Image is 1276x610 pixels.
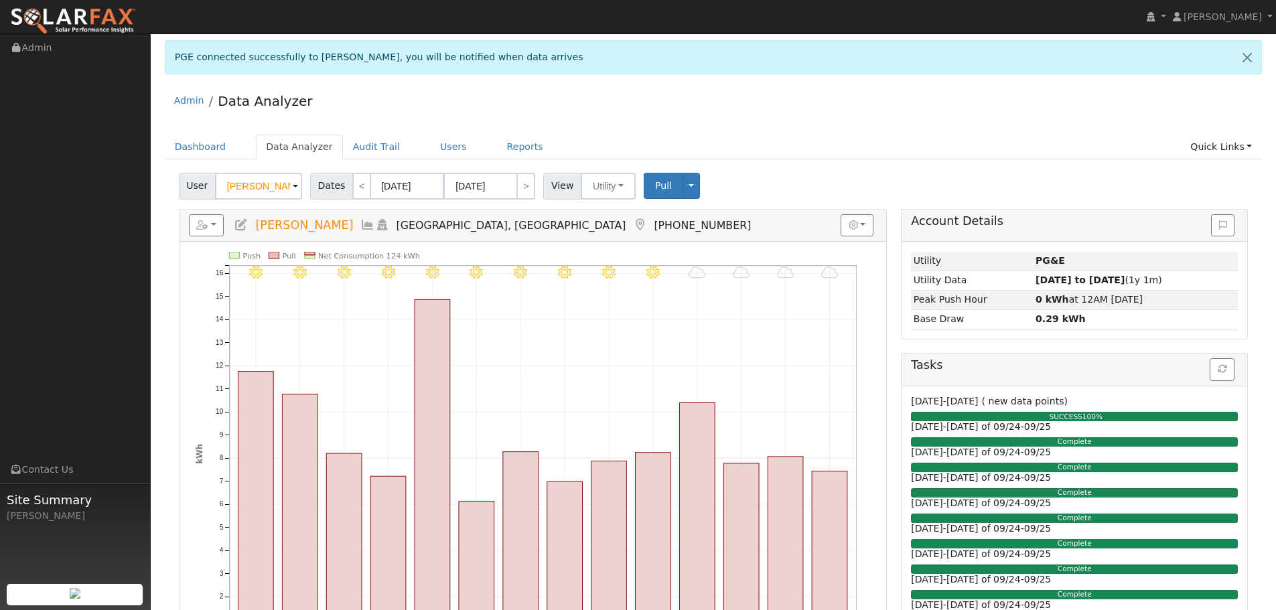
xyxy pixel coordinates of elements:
[70,588,80,599] img: retrieve
[559,266,572,279] i: 9/08 - Clear
[1180,135,1262,159] a: Quick Links
[1184,11,1262,22] span: [PERSON_NAME]
[911,214,1238,228] h5: Account Details
[256,135,343,159] a: Data Analyzer
[911,309,1033,329] td: Base Draw
[1210,358,1234,381] button: Refresh
[911,523,1238,534] h6: [DATE]-[DATE] of 09/24-09/25
[219,570,223,577] text: 3
[603,266,616,279] i: 9/09 - Clear
[1082,412,1103,421] span: 100%
[497,135,553,159] a: Reports
[911,498,1238,509] h6: [DATE]-[DATE] of 09/24-09/25
[733,266,750,279] i: 9/12 - Cloudy
[310,173,353,200] span: Dates
[216,269,224,277] text: 16
[242,251,261,260] text: Push
[1036,275,1162,285] span: (1y 1m)
[911,290,1033,309] td: Peak Push Hour
[911,358,1238,372] h5: Tasks
[318,251,420,260] text: Net Consumption 124 kWh
[215,173,302,200] input: Select a User
[216,315,224,323] text: 14
[174,95,204,106] a: Admin
[911,437,1238,447] div: Complete
[911,548,1238,560] h6: [DATE]-[DATE] of 09/24-09/25
[165,135,236,159] a: Dashboard
[908,412,1244,423] div: SUCCESS
[655,180,672,191] span: Pull
[644,173,683,199] button: Pull
[219,524,223,531] text: 5
[911,564,1238,574] div: Complete
[911,447,1238,458] h6: [DATE]-[DATE] of 09/24-09/25
[7,509,143,523] div: [PERSON_NAME]
[778,266,794,279] i: 9/13 - Cloudy
[911,252,1033,271] td: Utility
[219,500,223,508] text: 6
[249,266,263,279] i: 9/01 - Clear
[911,421,1238,433] h6: [DATE]-[DATE] of 09/24-09/25
[216,293,224,300] text: 15
[219,593,223,600] text: 2
[219,431,223,439] text: 9
[10,7,136,35] img: SolarFax
[216,385,224,392] text: 11
[1036,275,1125,285] strong: [DATE] to [DATE]
[982,396,1068,406] span: ( new data points)
[514,266,528,279] i: 9/07 - Clear
[219,546,223,554] text: 4
[654,219,751,232] span: [PHONE_NUMBER]
[293,266,307,279] i: 9/02 - Clear
[360,218,375,232] a: Multi-Series Graph
[375,218,390,232] a: Login As (last Never)
[911,590,1238,599] div: Complete
[911,574,1238,585] h6: [DATE]-[DATE] of 09/24-09/25
[1036,294,1069,305] strong: 0 kWh
[911,396,978,406] span: [DATE]-[DATE]
[516,173,535,200] a: >
[543,173,581,200] span: View
[1034,290,1238,309] td: at 12AM [DATE]
[911,463,1238,472] div: Complete
[426,266,439,279] i: 9/05 - Clear
[165,40,1263,74] div: PGE connected successfully to [PERSON_NAME], you will be notified when data arrives
[1233,41,1261,74] a: Close
[352,173,371,200] a: <
[430,135,477,159] a: Users
[382,266,395,279] i: 9/04 - Clear
[911,271,1033,290] td: Utility Data
[822,266,839,279] i: 9/14 - Cloudy
[234,218,249,232] a: Edit User (37314)
[911,488,1238,498] div: Complete
[911,539,1238,548] div: Complete
[1036,313,1086,324] strong: 0.29 kWh
[343,135,410,159] a: Audit Trail
[338,266,351,279] i: 9/03 - Clear
[397,219,626,232] span: [GEOGRAPHIC_DATA], [GEOGRAPHIC_DATA]
[470,266,484,279] i: 9/06 - Clear
[216,339,224,346] text: 13
[219,477,223,485] text: 7
[7,491,143,509] span: Site Summary
[689,266,706,279] i: 9/11 - Cloudy
[216,362,224,369] text: 12
[581,173,636,200] button: Utility
[1036,255,1065,266] strong: ID: 17285979, authorized: 09/15/25
[911,514,1238,523] div: Complete
[219,454,223,461] text: 8
[216,408,224,415] text: 10
[282,251,295,260] text: Pull
[911,472,1238,483] h6: [DATE]-[DATE] of 09/24-09/25
[632,218,647,232] a: Map
[255,218,353,232] span: [PERSON_NAME]
[647,266,660,279] i: 9/10 - Clear
[179,173,216,200] span: User
[218,93,312,109] a: Data Analyzer
[195,444,204,464] text: kWh
[1211,214,1234,237] button: Issue History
